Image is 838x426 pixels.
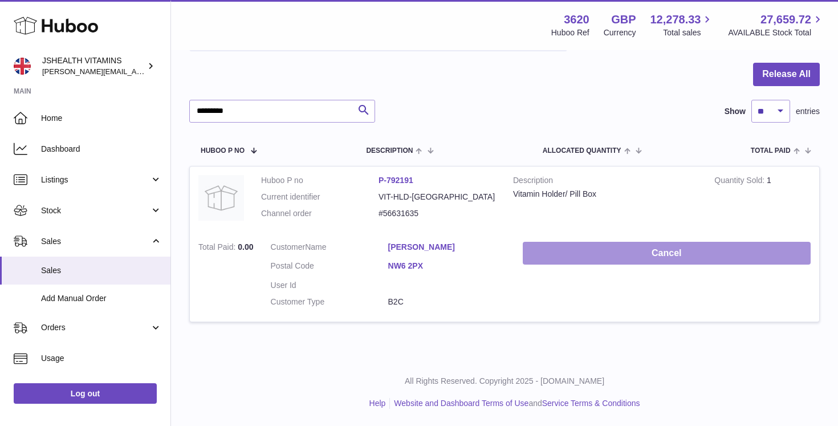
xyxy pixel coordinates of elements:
div: Currency [604,27,636,38]
span: Sales [41,236,150,247]
span: [PERSON_NAME][EMAIL_ADDRESS][DOMAIN_NAME] [42,67,229,76]
a: 27,659.72 AVAILABLE Stock Total [728,12,824,38]
img: no-photo.jpg [198,175,244,221]
a: Help [369,399,386,408]
dt: Customer Type [271,297,388,307]
dd: B2C [388,297,506,307]
button: Cancel [523,242,811,265]
span: AVAILABLE Stock Total [728,27,824,38]
dt: Current identifier [261,192,379,202]
span: Listings [41,175,150,185]
a: 12,278.33 Total sales [650,12,714,38]
strong: Quantity Sold [714,176,767,188]
a: Service Terms & Conditions [542,399,640,408]
span: Customer [271,242,306,251]
span: Add Manual Order [41,293,162,304]
a: Website and Dashboard Terms of Use [394,399,528,408]
span: 0.00 [238,242,253,251]
span: Description [366,147,413,155]
strong: Description [513,175,697,189]
span: Huboo P no [201,147,245,155]
img: francesca@jshealthvitamins.com [14,58,31,75]
span: Sales [41,265,162,276]
label: Show [725,106,746,117]
dt: Name [271,242,388,255]
span: Stock [41,205,150,216]
div: Huboo Ref [551,27,589,38]
dt: Postal Code [271,261,388,274]
td: 1 [706,167,819,233]
dt: Huboo P no [261,175,379,186]
p: All Rights Reserved. Copyright 2025 - [DOMAIN_NAME] [180,376,829,387]
a: P-792191 [379,176,413,185]
dd: VIT-HLD-[GEOGRAPHIC_DATA] [379,192,496,202]
span: Total sales [663,27,714,38]
span: Dashboard [41,144,162,155]
button: Release All [753,63,820,86]
span: 12,278.33 [650,12,701,27]
span: ALLOCATED Quantity [543,147,621,155]
span: Orders [41,322,150,333]
dd: #56631635 [379,208,496,219]
strong: GBP [611,12,636,27]
strong: Total Paid [198,242,238,254]
dt: Channel order [261,208,379,219]
li: and [390,398,640,409]
div: JSHEALTH VITAMINS [42,55,145,77]
a: NW6 2PX [388,261,506,271]
span: Usage [41,353,162,364]
dt: User Id [271,280,388,291]
strong: 3620 [564,12,589,27]
a: [PERSON_NAME] [388,242,506,253]
span: entries [796,106,820,117]
div: Vitamin Holder/ Pill Box [513,189,697,200]
span: Total paid [751,147,791,155]
a: Log out [14,383,157,404]
span: Home [41,113,162,124]
span: 27,659.72 [760,12,811,27]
